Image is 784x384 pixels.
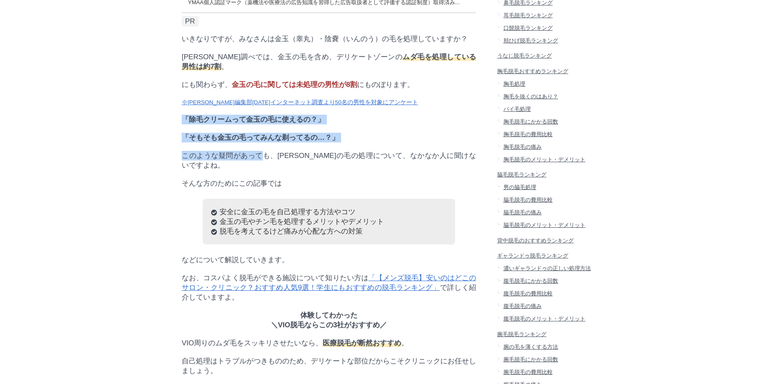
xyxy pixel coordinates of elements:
[503,118,558,125] span: 胸毛脱毛にかかる回数
[497,34,602,47] a: 頬ひげ脱毛ランキング
[497,313,602,325] a: 腹毛脱毛のメリット・デメリット
[497,78,602,90] a: 胸毛処理
[497,262,602,275] a: 濃いギャランドゥの正しい処理方法
[497,287,602,300] a: 腹毛脱毛の費用比較
[497,252,568,259] span: ギャランドゥ脱毛ランキング
[497,247,602,263] a: ギャランドゥ脱毛ランキング
[497,153,602,166] a: 胸毛脱毛のメリット・デメリット
[271,321,387,329] strong: ＼VIO脱毛ならこの3社がおすすめ／
[182,34,476,44] p: いきなりですが、みなさんは金玉（睾丸）・陰嚢（いんのう）の毛を処理していますか？
[497,231,602,247] a: 背中脱毛のおすすめランキング
[182,99,418,105] small: ※[PERSON_NAME]編集部[DATE]インターネット調査より50名の男性を対象にアンケート
[497,62,602,78] a: 胸毛脱毛おすすめランキング
[497,275,602,287] a: 腹毛脱毛にかかる回数
[211,217,447,226] li: 金玉の毛やチン毛を処理するメリットやデメリット
[503,106,531,112] span: パイ毛処理
[182,52,476,71] p: [PERSON_NAME]調べでは、金玉の毛を含め、デリケートゾーンの 。
[497,116,602,128] a: 胸毛脱毛にかかる回数
[503,344,558,350] span: 腕の毛を薄くする方法
[182,179,476,188] p: そんな方のためにこの記事では
[503,197,553,203] span: 脇毛脱毛の費用比較
[497,300,602,313] a: 腹毛脱毛の痛み
[182,356,476,376] p: 自己処理はトラブルがつきもののため、デリケートな部位だからこそクリニックにお任せしましょう。
[211,226,447,236] li: 脱毛を考えてるけど痛みが心配な方への対策
[497,22,602,34] a: 口髭脱毛ランキング
[497,9,602,22] a: 耳毛脱毛ランキング
[503,37,558,44] span: 頬ひげ脱毛ランキング
[503,303,542,309] span: 腹毛脱毛の痛み
[503,144,542,150] span: 胸毛脱毛の痛み
[503,131,553,137] span: 胸毛脱毛の費用比較
[497,353,602,366] a: 腕毛脱毛にかかる回数
[503,93,558,100] span: 胸毛を抜くのはあり？
[497,68,568,74] span: 胸毛脱毛おすすめランキング
[497,171,546,178] span: 脇毛脱毛ランキング
[503,356,558,363] span: 腕毛脱毛にかかる回数
[232,81,357,89] span: 金玉の毛に関しては未処理の男性が8割
[503,156,585,163] span: 胸毛脱毛のメリット・デメリット
[497,341,602,353] a: 腕の毛を薄くする方法
[497,128,602,141] a: 胸毛脱毛の費用比較
[211,207,447,217] li: 安全に金玉の毛を自己処理する方法やコツ
[503,25,553,31] span: 口髭脱毛ランキング
[182,16,199,26] span: PR
[497,90,602,103] a: 胸毛を抜くのはあり？
[503,265,591,271] span: 濃いギャランドゥの正しい処理方法
[497,237,574,244] span: 背中脱毛のおすすめランキング
[182,98,418,106] a: ※[PERSON_NAME]編集部[DATE]インターネット調査より50名の男性を対象にアンケート
[503,290,553,297] span: 腹毛脱毛の費用比較
[182,151,476,170] p: このような疑問があっても、[PERSON_NAME]の毛の処理について、なかなか人に聞けないですよね。
[497,219,602,231] a: 脇毛脱毛のメリット・デメリット
[182,338,476,348] p: VIO周りのムダ毛をスッキリさせたいなら、 。
[503,316,585,322] span: 腹毛脱毛のメリット・デメリット
[503,369,553,375] span: 腕毛脱毛の費用比較
[503,184,536,190] span: 男の脇毛処理
[182,273,476,302] p: なお、コスパよく脱毛ができる施設について知りたい方は で詳しく紹介していますよ。
[503,278,558,284] span: 腹毛脱毛にかかる回数
[503,222,585,228] span: 脇毛脱毛のメリット・デメリット
[182,255,476,265] p: などについて解説していきます。
[497,166,602,181] a: 脇毛脱毛ランキング
[497,206,602,219] a: 脇毛脱毛の痛み
[300,311,358,319] strong: 体験してわかった
[503,209,542,216] span: 脇毛脱毛の痛み
[182,116,325,124] strong: 「除毛クリームって金玉の毛に使えるの？」
[497,47,602,63] a: うなじ脱毛ランキング
[182,80,476,89] p: にも関わらず、 にものぼります。
[182,134,339,142] strong: 「そもそも金玉の毛ってみんな剃ってるの…？」
[497,181,602,194] a: 男の脇毛処理
[497,194,602,206] a: 脇毛脱毛の費用比較
[497,53,552,59] span: うなじ脱毛ランキング
[497,331,546,337] span: 腕毛脱毛ランキング
[503,81,525,87] span: 胸毛処理
[497,103,602,116] a: パイ毛処理
[497,366,602,379] a: 腕毛脱毛の費用比較
[503,12,553,18] span: 耳毛脱毛ランキング
[497,141,602,153] a: 胸毛脱毛の痛み
[497,325,602,341] a: 腕毛脱毛ランキング
[323,339,401,347] span: 医療脱毛が断然おすすめ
